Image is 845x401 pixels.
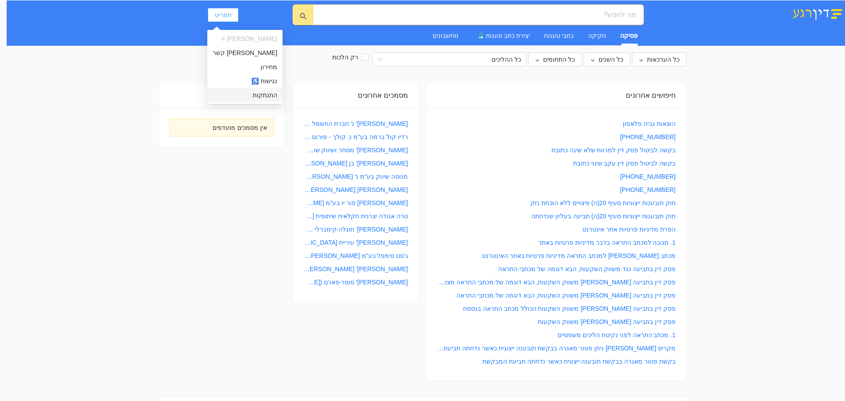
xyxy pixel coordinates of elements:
[790,6,845,21] img: דין רגע
[620,172,676,181] a: [PHONE_NUMBER]
[588,31,606,40] div: חקיקה
[623,119,676,129] a: הוצאות גביה פלאפון
[498,264,676,274] a: פסק דין בתביעה נגד משווק השקעות, הבא דוגמה של מכתבי התראה
[437,277,676,287] a: פסק דין בתביעה [PERSON_NAME] משווק השקעות, הבא דוגמה של מכתבי התראה מצורפים
[303,185,408,195] a: [PERSON_NAME] [PERSON_NAME].מ.ח.ל. חברה לבניה 1992 בע"מ
[632,52,687,66] button: כל הערכאותdown
[300,12,307,20] span: search
[303,238,408,247] a: [PERSON_NAME]' עיריית [GEOGRAPHIC_DATA]
[169,83,274,108] div: מסמכים מועדפים
[543,55,575,64] span: כל התחומים
[482,251,676,261] a: מכתב [PERSON_NAME] למכתב התראה מדיניות פרטיות באתר האינטרנט
[535,58,540,63] span: down
[303,119,408,129] a: [PERSON_NAME]' נ' חברת החשמל לישראל בעמ [PERSON_NAME]'
[551,145,676,155] a: בקשה לביטול פסק דין למרוות שלא שינה כתובת
[303,251,408,261] a: ג'סט סימפל בע"מ [PERSON_NAME]' נ' מדינת [PERSON_NAME]'
[620,132,676,142] a: [PHONE_NUMBER]
[303,132,408,142] a: רדיו קול ברמה בע"מ נ. קולך - פורום נשים [DEMOGRAPHIC_DATA]
[582,224,676,234] a: הפרת מדיניות פרטיות אתר אינטרנט
[327,9,636,20] input: מה לחפש?
[437,343,676,353] a: מקרים [PERSON_NAME] ניתן פטור מאגרה בבקשת תובענה ייצוגית כאשר נדחתה תביעת המבקשת
[213,62,277,72] span: מחירון
[215,10,231,20] span: תפריט
[303,264,408,274] a: [PERSON_NAME]' [PERSON_NAME] בעמ
[303,172,408,181] a: מנוסה שיווק בע"מ נ' [PERSON_NAME]
[303,158,408,168] a: [PERSON_NAME]' בן [PERSON_NAME]
[208,8,239,22] button: תפריט
[293,4,313,25] button: search
[463,304,676,313] a: פסק דין בתביעה [PERSON_NAME] משווק השקעות הכולל מכתב התראה בנספח
[573,158,676,168] a: בקשה לביטול פסק דין עקב שינוי כתובת
[599,55,623,64] span: כל השנים
[531,211,676,221] a: חוק תובענות ייצוגיות סעיף 20(ה) תביעה בעליון שנדחתה
[433,31,459,40] div: מחשבונים
[558,330,676,340] a: 1. מכתב התראה לפני נקיטת הליכים משפטיים
[620,185,676,195] a: [PHONE_NUMBER]
[437,83,676,108] div: חיפושים אחרונים
[176,123,267,132] div: אין מסמכים מועדפים
[538,238,676,247] a: 1. תגובה למכתב התראה בדבר מדיניות פרטיות באתר
[303,83,408,108] div: מסמכים אחרונים
[213,90,277,100] span: התנתקות
[303,224,408,234] a: [PERSON_NAME]' חוגלה-קימברלי שיווק בע"מ
[303,211,408,221] a: טרה אגודה יצרנית חקלאית שיתופית [PERSON_NAME]
[329,52,362,62] span: רק הלכות
[303,198,408,208] a: [PERSON_NAME] פור יו בע"מ [PERSON_NAME]' נ' א. ב. א. [PERSON_NAME] חברה לניהול ואחזקות בע"מ [PERS...
[303,145,408,155] a: [PERSON_NAME]' מסחר ושיווק שוק 360 בע"מ [PERSON_NAME]'
[213,34,277,44] span: [PERSON_NAME] #
[620,31,638,40] div: פסיקה
[456,291,676,300] a: פסק דין בתביעה [PERSON_NAME] משווק השקעות, הבא דוגמה של מכתבי התראה
[482,357,676,366] a: בקשת פטור מאגרה בבקשת תובענה ייצוגית כאשר נדחתה תביעת המבקשת
[647,55,680,64] span: כל הערכאות
[584,52,630,66] button: כל השניםdown
[213,48,277,58] span: [PERSON_NAME] קשר
[303,277,408,287] a: [PERSON_NAME]' סופר-פארם ([PERSON_NAME]) בע"מ
[639,58,643,63] span: down
[530,198,676,208] a: חוק תובענות ייצוגיות סעיף 20(ה) פיצויים ללא הוכחת נזק
[538,317,676,327] a: פסק דין בתביעה [PERSON_NAME] משווק השקעות
[591,58,595,63] span: down
[213,76,277,86] span: נגישות ♿
[544,31,574,40] div: כתבי טענות
[528,52,582,66] button: כל התחומיםdown
[478,33,484,39] span: experiment
[486,32,530,39] span: יצירת כתב טענות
